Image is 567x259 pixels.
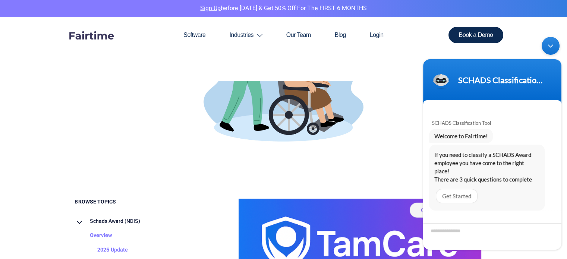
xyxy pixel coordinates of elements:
[171,17,217,53] a: Software
[82,243,128,258] a: 2025 Update
[419,33,565,253] iframe: SalesIQ Chatwindow
[75,214,140,228] a: Schads Award (NDIS)
[200,4,221,13] a: Sign Up
[323,17,358,53] a: Blog
[358,17,396,53] a: Login
[274,17,323,53] a: Our Team
[6,4,561,13] p: before [DATE] & Get 50% Off for the FIRST 6 MONTHS
[217,17,274,53] a: Industries
[459,32,493,38] span: Book a Demo
[75,228,112,243] a: Overview
[448,27,504,43] a: Book a Demo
